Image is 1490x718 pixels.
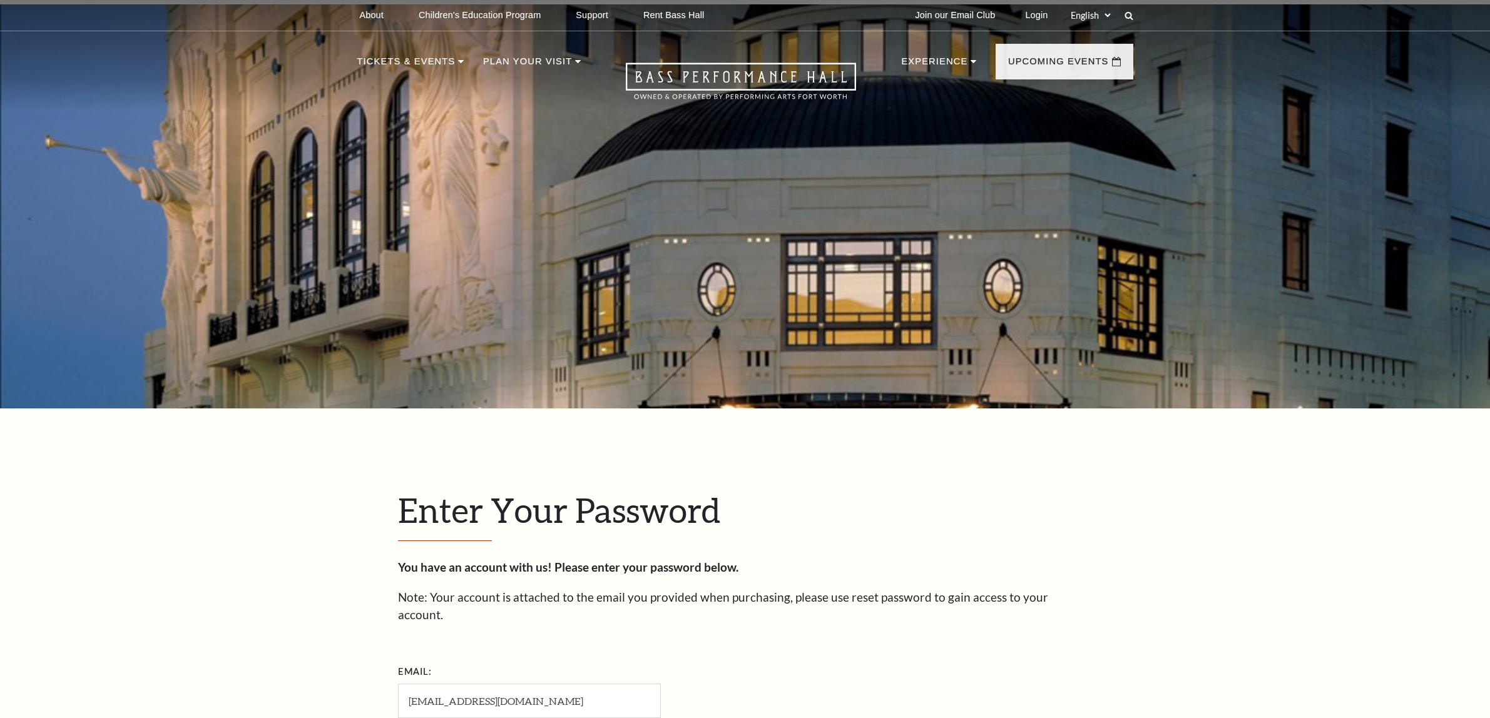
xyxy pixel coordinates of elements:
[554,560,738,574] strong: Please enter your password below.
[398,560,552,574] strong: You have an account with us!
[357,54,456,76] p: Tickets & Events
[398,589,1093,624] p: Note: Your account is attached to the email you provided when purchasing, please use reset passwo...
[576,10,608,21] p: Support
[901,54,967,76] p: Experience
[1008,54,1109,76] p: Upcoming Events
[398,664,432,680] label: Email:
[398,490,720,530] span: Enter Your Password
[643,10,705,21] p: Rent Bass Hall
[398,684,661,718] input: Required
[483,54,572,76] p: Plan Your Visit
[360,10,384,21] p: About
[1068,9,1113,21] select: Select:
[419,10,541,21] p: Children's Education Program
